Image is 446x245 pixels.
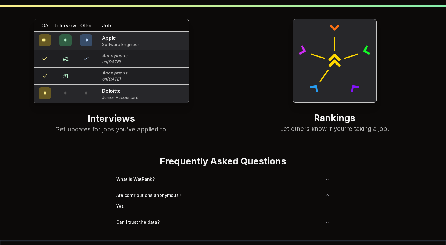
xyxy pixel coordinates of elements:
[63,72,68,80] div: # 1
[116,214,330,230] button: Can I trust the data?
[102,53,127,59] p: Anonymous
[102,34,139,41] p: Apple
[116,171,330,187] button: What is WatRank?
[116,187,330,203] button: Are contributions anonymous?
[116,156,330,167] h2: Frequently Asked Questions
[80,22,92,29] span: Offer
[63,55,69,62] div: # 2
[102,70,127,76] p: Anonymous
[116,203,330,214] div: Yes.
[102,87,138,94] p: Deloitte
[116,203,330,214] div: Are contributions anonymous?
[12,113,211,125] h2: Interviews
[102,94,138,101] p: Junior Accountant
[42,22,49,29] span: OA
[102,22,111,29] span: Job
[55,22,76,29] span: Interview
[12,125,211,134] p: Get updates for jobs you've applied to.
[102,41,139,48] p: Software Engineer
[235,124,434,133] p: Let others know if you're taking a job.
[235,112,434,124] h2: Rankings
[102,76,127,82] p: on [DATE]
[102,59,127,65] p: on [DATE]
